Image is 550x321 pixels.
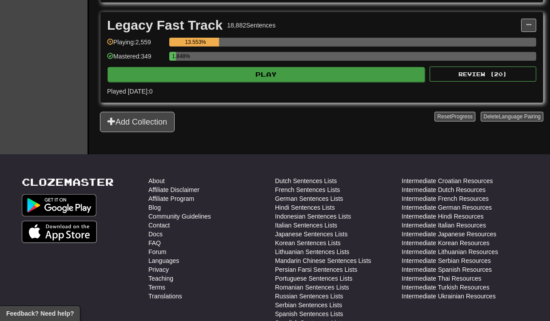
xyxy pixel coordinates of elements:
[402,230,496,239] a: Intermediate Japanese Resources
[275,283,349,292] a: Romanian Sentences Lists
[172,38,219,47] div: 13.553%
[275,292,343,301] a: Russian Sentences Lists
[402,203,492,212] a: Intermediate German Resources
[451,114,473,120] span: Progress
[148,185,199,194] a: Affiliate Disclaimer
[275,203,335,212] a: Hindi Sentences Lists
[148,265,169,274] a: Privacy
[22,176,114,188] a: Clozemaster
[402,176,493,185] a: Intermediate Croatian Resources
[22,221,97,243] img: Get it on App Store
[108,67,425,82] button: Play
[148,239,161,247] a: FAQ
[148,292,182,301] a: Translations
[148,221,170,230] a: Contact
[107,19,223,32] div: Legacy Fast Track
[100,112,175,132] button: Add Collection
[275,309,343,318] a: Spanish Sentences Lists
[148,176,165,185] a: About
[402,256,491,265] a: Intermediate Serbian Resources
[402,221,486,230] a: Intermediate Italian Resources
[434,112,475,121] button: ResetProgress
[402,212,483,221] a: Intermediate Hindi Resources
[402,194,489,203] a: Intermediate French Resources
[148,203,161,212] a: Blog
[402,239,490,247] a: Intermediate Korean Resources
[275,176,337,185] a: Dutch Sentences Lists
[148,230,163,239] a: Docs
[402,292,496,301] a: Intermediate Ukrainian Resources
[275,247,349,256] a: Lithuanian Sentences Lists
[107,52,165,67] div: Mastered: 349
[107,38,165,52] div: Playing: 2,559
[148,247,166,256] a: Forum
[148,274,173,283] a: Teaching
[402,185,486,194] a: Intermediate Dutch Resources
[402,265,492,274] a: Intermediate Spanish Resources
[275,239,341,247] a: Korean Sentences Lists
[275,212,351,221] a: Indonesian Sentences Lists
[275,194,343,203] a: German Sentences Lists
[275,230,347,239] a: Japanese Sentences Lists
[402,274,482,283] a: Intermediate Thai Resources
[22,194,96,216] img: Get it on Google Play
[275,265,357,274] a: Persian Farsi Sentences Lists
[402,247,498,256] a: Intermediate Lithuanian Resources
[275,185,340,194] a: French Sentences Lists
[275,301,342,309] a: Serbian Sentences Lists
[172,52,176,61] div: 1.848%
[6,309,74,318] span: Open feedback widget
[227,21,275,30] div: 18,882 Sentences
[148,256,179,265] a: Languages
[402,283,490,292] a: Intermediate Turkish Resources
[499,114,541,120] span: Language Pairing
[481,112,543,121] button: DeleteLanguage Pairing
[275,221,337,230] a: Italian Sentences Lists
[107,88,152,95] span: Played [DATE]: 0
[430,67,536,82] button: Review (20)
[148,194,194,203] a: Affiliate Program
[275,256,371,265] a: Mandarin Chinese Sentences Lists
[275,274,352,283] a: Portuguese Sentences Lists
[148,283,165,292] a: Terms
[148,212,211,221] a: Community Guidelines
